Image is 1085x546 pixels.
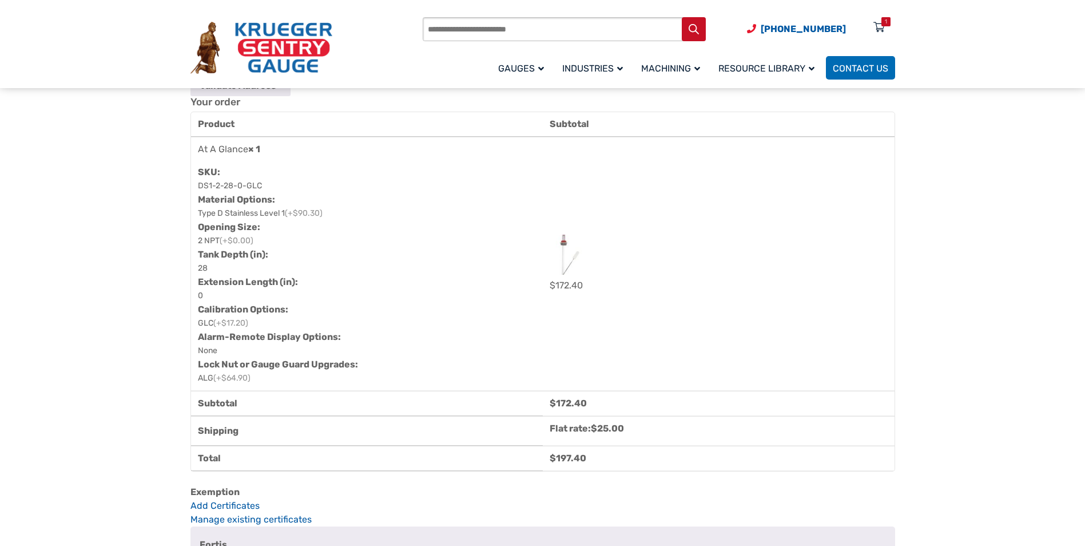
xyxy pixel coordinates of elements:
[198,248,534,262] dt: Tank Depth (in):
[190,96,895,109] h3: Your order
[826,56,895,80] a: Contact Us
[191,137,543,391] td: At A Glance
[543,112,895,137] th: Subtotal
[550,235,590,275] img: At A Glance
[198,358,534,371] dt: Lock Nut or Gauge Guard Upgrades:
[562,63,623,74] span: Industries
[198,179,262,193] p: DS1-2-28-0-GLC
[191,391,543,416] th: Subtotal
[213,373,251,383] span: (+$64.90)
[550,280,555,291] span: $
[555,54,634,81] a: Industries
[550,398,556,409] span: $
[712,54,826,81] a: Resource Library
[550,453,556,464] span: $
[198,165,534,179] dt: SKU:
[191,112,543,137] th: Product
[220,236,253,246] span: (+$0.00)
[198,193,534,207] dt: Material Options:
[550,280,583,291] bdi: 172.40
[190,499,895,513] a: Add Certificates
[198,344,217,358] p: None
[747,22,846,36] a: Phone Number (920) 434-8860
[190,486,240,497] b: Exemption
[491,54,555,81] a: Gauges
[198,330,534,344] dt: Alarm-Remote Display Options:
[198,303,534,316] dt: Calibration Options:
[198,207,323,220] p: Type D Stainless Level 1
[198,262,208,275] p: 28
[190,514,312,525] a: Manage existing certificates
[198,316,248,330] p: GLC
[641,63,700,74] span: Machining
[550,423,624,434] label: Flat rate:
[285,208,323,218] span: (+$90.30)
[198,289,203,303] p: 0
[190,22,332,74] img: Krueger Sentry Gauge
[550,453,586,464] bdi: 197.40
[198,275,534,289] dt: Extension Length (in):
[634,54,712,81] a: Machining
[198,220,534,234] dt: Opening Size:
[198,234,253,248] p: 2 NPT
[761,23,846,34] span: [PHONE_NUMBER]
[591,423,624,434] bdi: 25.00
[191,416,543,446] th: Shipping
[591,423,597,434] span: $
[833,63,888,74] span: Contact Us
[198,371,251,385] p: ALG
[718,63,814,74] span: Resource Library
[550,398,587,409] bdi: 172.40
[213,318,248,328] span: (+$17.20)
[885,17,887,26] div: 1
[191,446,543,471] th: Total
[248,144,260,155] strong: × 1
[498,63,544,74] span: Gauges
